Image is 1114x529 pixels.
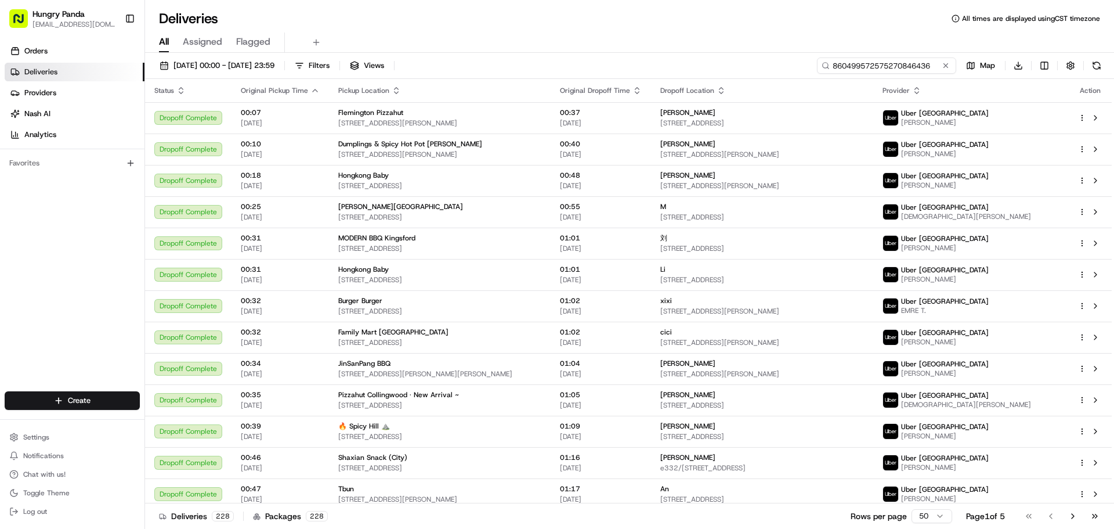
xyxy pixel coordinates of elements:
span: [PERSON_NAME] [901,463,989,472]
span: 00:07 [241,108,320,117]
span: JinSanPang BBQ [338,359,390,368]
span: 00:31 [241,233,320,243]
span: 01:17 [560,484,642,494]
span: Chat with us! [23,470,66,479]
img: uber-new-logo.jpeg [883,330,898,345]
span: 01:02 [560,328,642,337]
a: Deliveries [5,63,144,81]
img: uber-new-logo.jpeg [883,236,898,251]
span: [PERSON_NAME] [901,337,989,347]
span: [STREET_ADDRESS] [338,401,541,410]
span: [STREET_ADDRESS][PERSON_NAME] [660,338,863,347]
span: [DATE] [241,244,320,253]
span: [DATE] [560,463,642,473]
button: Chat with us! [5,466,140,483]
span: Tbun [338,484,354,494]
span: [STREET_ADDRESS] [338,213,541,222]
span: Burger Burger [338,296,382,305]
div: 228 [212,511,234,521]
span: [STREET_ADDRESS][PERSON_NAME] [338,150,541,159]
span: [DATE] [560,369,642,379]
span: [STREET_ADDRESS] [660,432,863,441]
span: [DATE] [560,118,642,128]
button: Map [961,57,1000,74]
span: Uber [GEOGRAPHIC_DATA] [901,328,989,337]
span: [DATE] [241,150,320,159]
img: uber-new-logo.jpeg [883,142,898,157]
span: [PERSON_NAME][GEOGRAPHIC_DATA] [338,202,463,211]
span: [STREET_ADDRESS] [660,275,863,285]
span: Pylon [115,64,140,73]
span: Dropoff Location [660,86,714,95]
span: [DATE] [560,401,642,410]
span: Shaxian Snack (City) [338,453,407,462]
span: [PERSON_NAME] [901,118,989,127]
span: Li [660,265,665,274]
span: 00:35 [241,390,320,400]
img: uber-new-logo.jpeg [883,393,898,408]
span: 00:32 [241,328,320,337]
span: [STREET_ADDRESS] [338,338,541,347]
div: Action [1078,86,1102,95]
p: Rows per page [851,510,907,522]
span: Uber [GEOGRAPHIC_DATA] [901,234,989,243]
span: 🔥 Spicy Hill ⛰️ [338,422,390,431]
button: Notifications [5,448,140,464]
span: Uber [GEOGRAPHIC_DATA] [901,297,989,306]
span: [STREET_ADDRESS] [338,244,541,253]
span: 01:09 [560,422,642,431]
span: 00:46 [241,453,320,462]
span: [PERSON_NAME] [901,369,989,378]
div: 228 [306,511,328,521]
span: [PERSON_NAME] [660,422,715,431]
button: Filters [290,57,335,74]
span: 00:55 [560,202,642,211]
a: Powered byPylon [82,63,140,73]
span: Create [68,395,91,406]
span: [DATE] [560,213,642,222]
span: [PERSON_NAME] [901,494,989,503]
span: 00:34 [241,359,320,368]
span: [STREET_ADDRESS][PERSON_NAME] [338,118,541,128]
span: All times are displayed using CST timezone [962,14,1100,23]
span: [PERSON_NAME] [901,181,989,190]
span: All [159,35,169,49]
span: 00:39 [241,422,320,431]
span: [DATE] [241,118,320,128]
button: Settings [5,429,140,445]
span: Uber [GEOGRAPHIC_DATA] [901,422,989,431]
img: uber-new-logo.jpeg [883,487,898,502]
span: [DATE] [560,275,642,285]
span: Status [154,86,174,95]
span: [PERSON_NAME] [660,108,715,117]
span: [STREET_ADDRESS] [338,275,541,285]
span: [DATE] [560,338,642,347]
button: Refresh [1088,57,1105,74]
span: 01:04 [560,359,642,368]
span: Original Pickup Time [241,86,308,95]
span: [DATE] [241,432,320,441]
span: Uber [GEOGRAPHIC_DATA] [901,171,989,181]
span: 00:10 [241,139,320,149]
span: [DATE] [560,432,642,441]
span: 00:18 [241,171,320,180]
span: Assigned [183,35,222,49]
button: Hungry Panda [32,8,85,20]
span: [PERSON_NAME] [660,359,715,368]
span: cici [660,328,672,337]
span: [DATE] [560,150,642,159]
span: Toggle Theme [23,488,70,498]
span: [STREET_ADDRESS][PERSON_NAME] [660,307,863,316]
span: Deliveries [24,67,57,77]
span: [DATE] [241,463,320,473]
span: 00:40 [560,139,642,149]
span: Uber [GEOGRAPHIC_DATA] [901,359,989,369]
span: 刘 [660,233,667,243]
span: 00:25 [241,202,320,211]
button: Create [5,391,140,410]
span: [EMAIL_ADDRESS][DOMAIN_NAME] [32,20,115,29]
span: Hongkong Baby [338,265,389,274]
span: Flemington Pizzahut [338,108,403,117]
span: [DATE] [241,213,320,222]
